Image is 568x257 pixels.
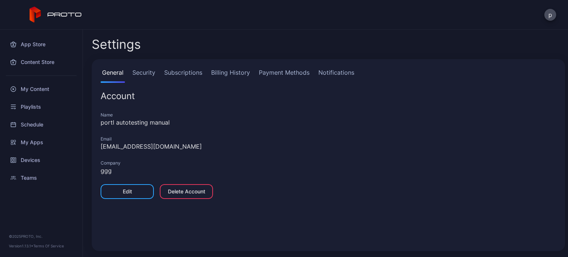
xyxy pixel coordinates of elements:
[101,184,154,199] button: Edit
[257,68,311,83] a: Payment Methods
[4,98,78,116] a: Playlists
[101,118,556,127] div: portl autotesting manual
[4,80,78,98] a: My Content
[9,233,74,239] div: © 2025 PROTO, Inc.
[101,68,125,83] a: General
[544,9,556,21] button: p
[101,112,556,118] div: Name
[168,189,205,195] div: Delete Account
[4,169,78,187] a: Teams
[4,133,78,151] a: My Apps
[92,38,141,51] h2: Settings
[123,189,132,195] div: Edit
[101,166,556,175] div: ggg
[4,116,78,133] a: Schedule
[4,53,78,71] a: Content Store
[101,160,556,166] div: Company
[317,68,356,83] a: Notifications
[101,136,556,142] div: Email
[9,244,33,248] span: Version 1.13.1 •
[4,35,78,53] a: App Store
[163,68,204,83] a: Subscriptions
[4,151,78,169] a: Devices
[101,142,556,151] div: [EMAIL_ADDRESS][DOMAIN_NAME]
[210,68,251,83] a: Billing History
[131,68,157,83] a: Security
[101,92,556,101] div: Account
[160,184,213,199] button: Delete Account
[33,244,64,248] a: Terms Of Service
